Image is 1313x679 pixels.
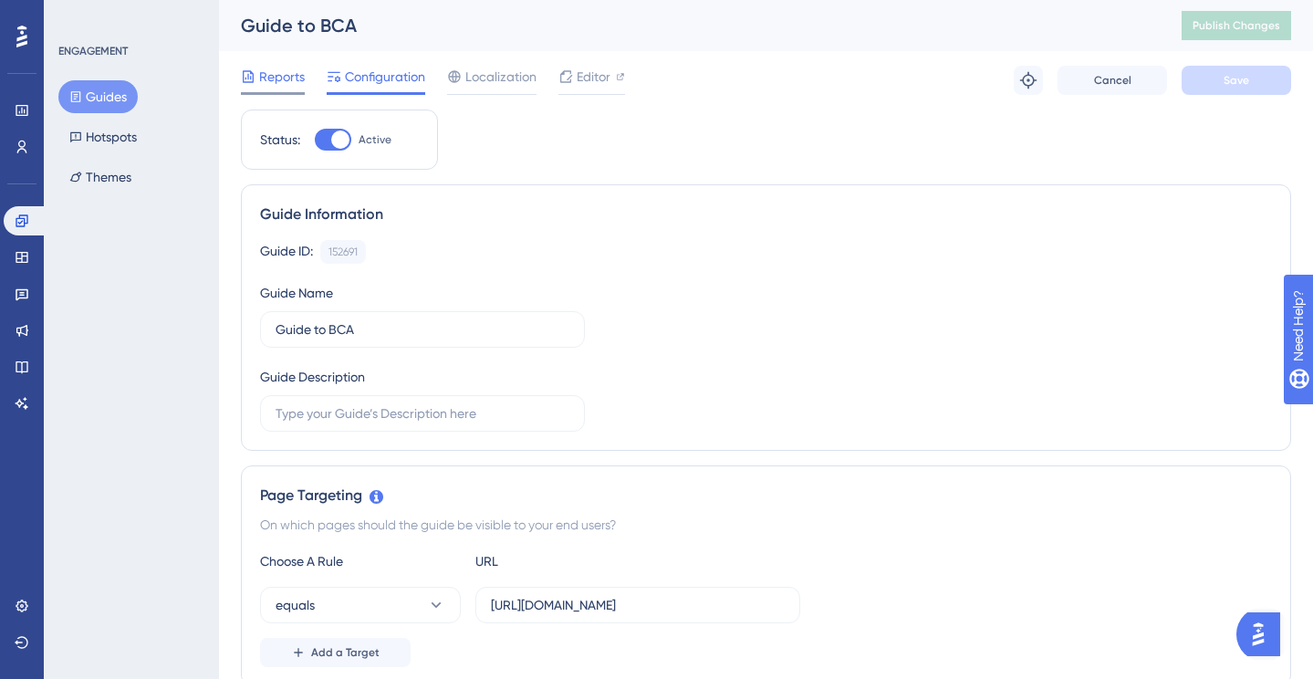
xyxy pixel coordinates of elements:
[260,587,461,623] button: equals
[491,595,785,615] input: yourwebsite.com/path
[311,645,380,660] span: Add a Target
[276,403,569,423] input: Type your Guide’s Description here
[260,485,1272,507] div: Page Targeting
[359,132,391,147] span: Active
[260,240,313,264] div: Guide ID:
[43,5,114,26] span: Need Help?
[260,366,365,388] div: Guide Description
[260,282,333,304] div: Guide Name
[260,204,1272,225] div: Guide Information
[276,319,569,339] input: Type your Guide’s Name here
[58,161,142,193] button: Themes
[241,13,1136,38] div: Guide to BCA
[1224,73,1249,88] span: Save
[345,66,425,88] span: Configuration
[260,550,461,572] div: Choose A Rule
[58,44,128,58] div: ENGAGEMENT
[328,245,358,259] div: 152691
[260,514,1272,536] div: On which pages should the guide be visible to your end users?
[260,129,300,151] div: Status:
[465,66,537,88] span: Localization
[1182,66,1291,95] button: Save
[1182,11,1291,40] button: Publish Changes
[1094,73,1131,88] span: Cancel
[259,66,305,88] span: Reports
[1236,607,1291,662] iframe: UserGuiding AI Assistant Launcher
[276,594,315,616] span: equals
[260,638,411,667] button: Add a Target
[1193,18,1280,33] span: Publish Changes
[1058,66,1167,95] button: Cancel
[58,80,138,113] button: Guides
[577,66,610,88] span: Editor
[475,550,676,572] div: URL
[58,120,148,153] button: Hotspots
